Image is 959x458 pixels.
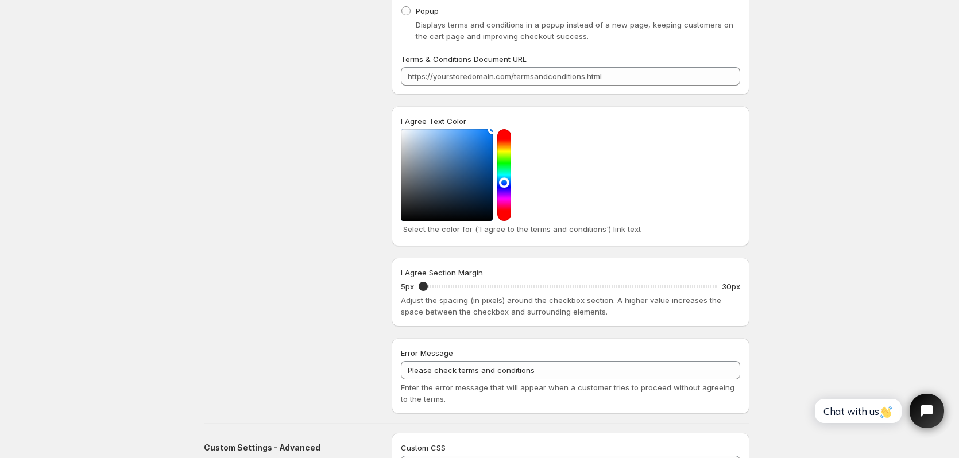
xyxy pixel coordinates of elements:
[401,268,483,277] span: I Agree Section Margin
[204,442,373,453] h2: Custom Settings - Advanced
[401,348,453,358] span: Error Message
[722,281,740,292] p: 30px
[416,20,733,41] span: Displays terms and conditions in a popup instead of a new page, keeping customers on the cart pag...
[403,223,738,235] p: Select the color for ('I agree to the terms and conditions') link text
[802,384,954,438] iframe: Tidio Chat
[401,55,527,64] span: Terms & Conditions Document URL
[401,443,446,452] span: Custom CSS
[401,383,734,403] span: Enter the error message that will appear when a customer tries to proceed without agreeing to the...
[401,115,466,127] label: I Agree Text Color
[401,296,721,316] span: Adjust the spacing (in pixels) around the checkbox section. A higher value increases the space be...
[416,6,439,15] span: Popup
[401,281,414,292] p: 5px
[401,67,740,86] input: https://yourstoredomain.com/termsandconditions.html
